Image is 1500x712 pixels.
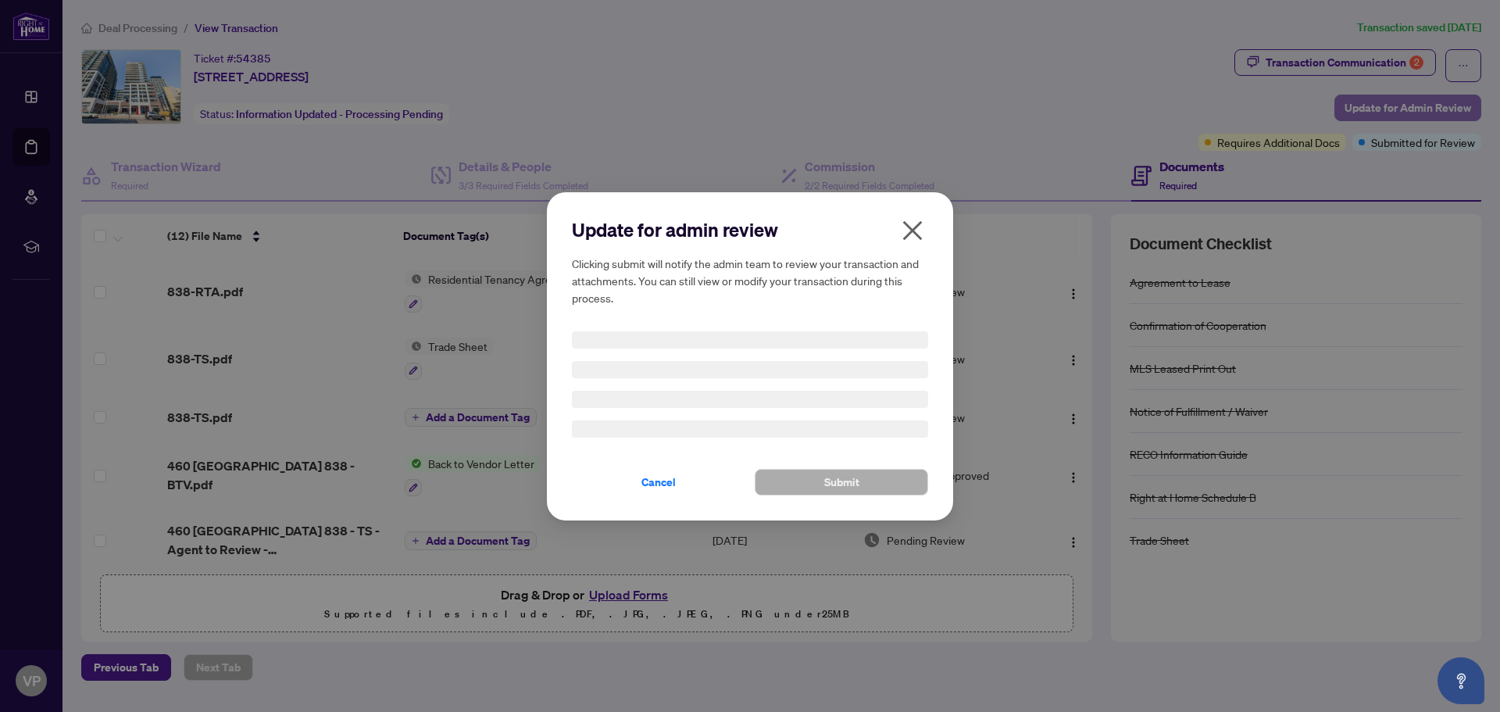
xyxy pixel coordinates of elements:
span: Cancel [641,470,676,495]
span: close [900,218,925,243]
h5: Clicking submit will notify the admin team to review your transaction and attachments. You can st... [572,255,928,306]
button: Submit [755,469,928,496]
h2: Update for admin review [572,217,928,242]
button: Cancel [572,469,745,496]
button: Open asap [1437,657,1484,704]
